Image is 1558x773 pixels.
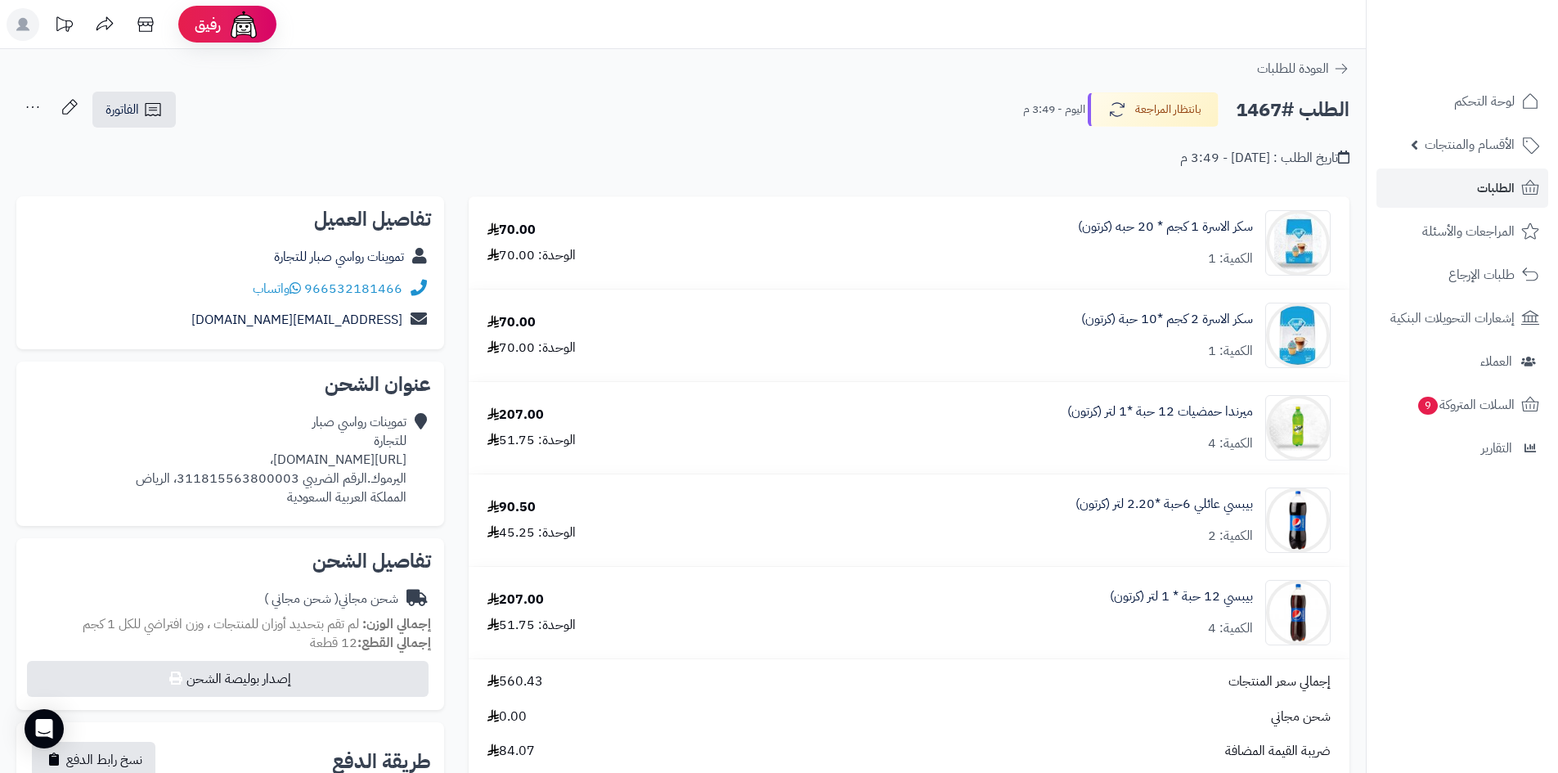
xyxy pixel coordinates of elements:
a: 966532181466 [304,279,402,299]
div: 70.00 [487,313,536,332]
h2: طريقة الدفع [332,752,431,771]
a: المراجعات والأسئلة [1376,212,1548,251]
a: تحديثات المنصة [43,8,84,45]
a: العملاء [1376,342,1548,381]
div: الكمية: 1 [1208,249,1253,268]
div: الوحدة: 51.75 [487,616,576,635]
div: الوحدة: 51.75 [487,431,576,450]
strong: إجمالي الوزن: [362,614,431,634]
div: الكمية: 4 [1208,619,1253,638]
a: بيبسي عائلي 6حبة *2.20 لتر (كرتون) [1075,495,1253,514]
span: 84.07 [487,742,535,761]
div: الوحدة: 45.25 [487,524,576,542]
a: السلات المتروكة9 [1376,385,1548,425]
span: ضريبة القيمة المضافة [1225,742,1331,761]
small: 12 قطعة [310,633,431,653]
div: الكمية: 1 [1208,342,1253,361]
div: الوحدة: 70.00 [487,339,576,357]
span: السلات المتروكة [1417,393,1515,416]
div: Open Intercom Messenger [25,709,64,748]
a: العودة للطلبات [1257,59,1349,79]
div: الكمية: 4 [1208,434,1253,453]
span: نسخ رابط الدفع [66,750,142,770]
img: 1747422643-H9NtV8ZjzdFc2NGcwko8EIkc2J63vLRu-90x90.jpg [1266,210,1330,276]
button: إصدار بوليصة الشحن [27,661,429,697]
span: إجمالي سعر المنتجات [1228,672,1331,691]
a: [EMAIL_ADDRESS][DOMAIN_NAME] [191,310,402,330]
a: لوحة التحكم [1376,82,1548,121]
img: ai-face.png [227,8,260,41]
h2: عنوان الشحن [29,375,431,394]
span: 560.43 [487,672,543,691]
small: اليوم - 3:49 م [1023,101,1085,118]
div: الوحدة: 70.00 [487,246,576,265]
span: ( شحن مجاني ) [264,589,339,609]
span: الفاتورة [106,100,139,119]
span: شحن مجاني [1271,708,1331,726]
a: سكر الاسرة 1 كجم * 20 حبه (كرتون) [1078,218,1253,236]
span: الأقسام والمنتجات [1425,133,1515,156]
a: الفاتورة [92,92,176,128]
div: تموينات رواسي صبار للتجارة [URL][DOMAIN_NAME]، اليرموك.الرقم الضريبي 311815563800003، الرياض المم... [136,413,406,506]
div: 207.00 [487,406,544,425]
span: إشعارات التحويلات البنكية [1390,307,1515,330]
a: الطلبات [1376,169,1548,208]
a: تموينات رواسي صبار للتجارة [274,247,404,267]
span: المراجعات والأسئلة [1422,220,1515,243]
span: 9 [1418,397,1438,415]
h2: تفاصيل الشحن [29,551,431,571]
img: 1747594021-514wrKpr-GL._AC_SL1500-90x90.jpg [1266,488,1330,553]
span: رفيق [195,15,221,34]
img: 1747566256-XP8G23evkchGmxKUr8YaGb2gsq2hZno4-90x90.jpg [1266,395,1330,461]
h2: الطلب #1467 [1236,93,1349,127]
button: بانتظار المراجعة [1088,92,1219,127]
span: العودة للطلبات [1257,59,1329,79]
div: 70.00 [487,221,536,240]
div: شحن مجاني [264,590,398,609]
a: ميرندا حمضيات 12 حبة *1 لتر (كرتون) [1067,402,1253,421]
h2: تفاصيل العميل [29,209,431,229]
a: بيبسي 12 حبة * 1 لتر (كرتون) [1110,587,1253,606]
span: العملاء [1480,350,1512,373]
img: 1747422865-61UT6OXd80L._AC_SL1270-90x90.jpg [1266,303,1330,368]
a: التقارير [1376,429,1548,468]
span: طلبات الإرجاع [1448,263,1515,286]
strong: إجمالي القطع: [357,633,431,653]
span: الطلبات [1477,177,1515,200]
a: طلبات الإرجاع [1376,255,1548,294]
a: إشعارات التحويلات البنكية [1376,299,1548,338]
a: واتساب [253,279,301,299]
span: التقارير [1481,437,1512,460]
div: تاريخ الطلب : [DATE] - 3:49 م [1180,149,1349,168]
div: الكمية: 2 [1208,527,1253,546]
span: 0.00 [487,708,527,726]
span: لم تقم بتحديد أوزان للمنتجات ، وزن افتراضي للكل 1 كجم [83,614,359,634]
div: 207.00 [487,591,544,609]
img: 1747594532-18409223-8150-4f06-d44a-9c8685d0-90x90.jpg [1266,580,1330,645]
span: لوحة التحكم [1454,90,1515,113]
div: 90.50 [487,498,536,517]
a: سكر الاسرة 2 كجم *10 حبة (كرتون) [1081,310,1253,329]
